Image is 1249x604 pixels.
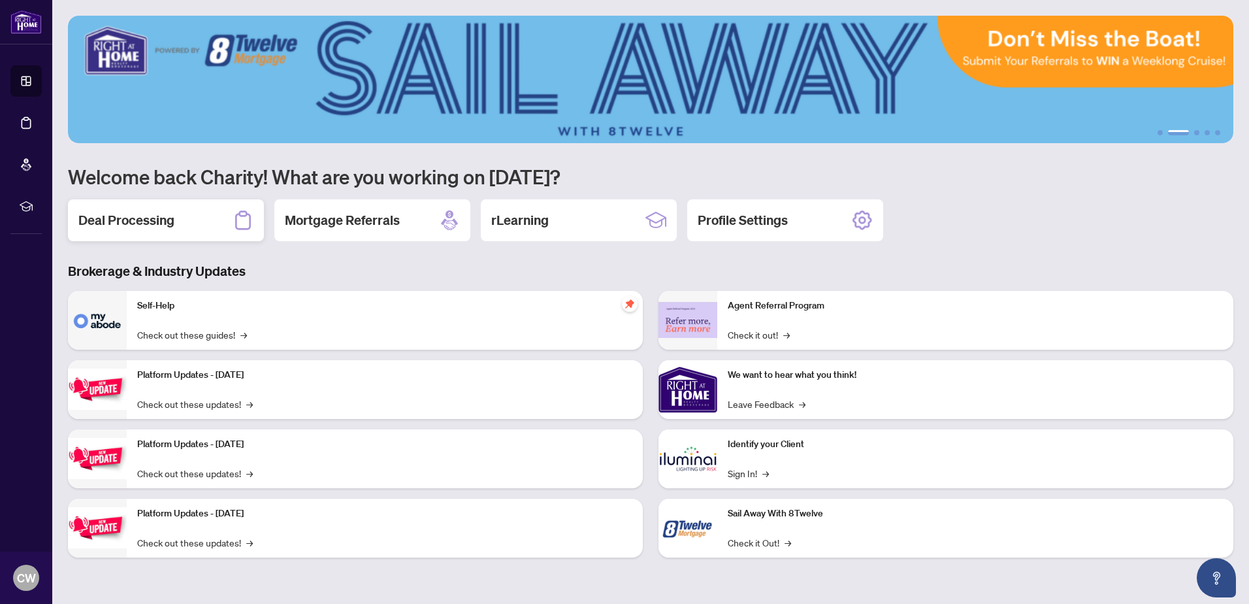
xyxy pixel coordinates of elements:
[658,302,717,338] img: Agent Referral Program
[285,211,400,229] h2: Mortgage Referrals
[1194,130,1199,135] button: 3
[728,327,790,342] a: Check it out!→
[137,397,253,411] a: Check out these updates!→
[658,360,717,419] img: We want to hear what you think!
[728,535,791,550] a: Check it Out!→
[762,466,769,480] span: →
[68,369,127,410] img: Platform Updates - July 21, 2025
[68,262,1233,280] h3: Brokerage & Industry Updates
[1197,558,1236,597] button: Open asap
[491,211,549,229] h2: rLearning
[799,397,805,411] span: →
[698,211,788,229] h2: Profile Settings
[1205,130,1210,135] button: 4
[246,466,253,480] span: →
[68,16,1233,143] img: Slide 1
[137,466,253,480] a: Check out these updates!→
[246,397,253,411] span: →
[658,499,717,558] img: Sail Away With 8Twelve
[68,507,127,548] img: Platform Updates - June 23, 2025
[622,296,638,312] span: pushpin
[68,438,127,479] img: Platform Updates - July 8, 2025
[1168,130,1189,135] button: 2
[137,327,247,342] a: Check out these guides!→
[240,327,247,342] span: →
[658,429,717,488] img: Identify your Client
[728,299,1223,313] p: Agent Referral Program
[246,535,253,550] span: →
[785,535,791,550] span: →
[728,368,1223,382] p: We want to hear what you think!
[137,507,632,521] p: Platform Updates - [DATE]
[728,507,1223,521] p: Sail Away With 8Twelve
[68,291,127,350] img: Self-Help
[68,164,1233,189] h1: Welcome back Charity! What are you working on [DATE]?
[17,569,36,587] span: CW
[137,368,632,382] p: Platform Updates - [DATE]
[137,299,632,313] p: Self-Help
[1158,130,1163,135] button: 1
[783,327,790,342] span: →
[728,397,805,411] a: Leave Feedback→
[137,437,632,452] p: Platform Updates - [DATE]
[728,466,769,480] a: Sign In!→
[1215,130,1220,135] button: 5
[728,437,1223,452] p: Identify your Client
[78,211,174,229] h2: Deal Processing
[137,535,253,550] a: Check out these updates!→
[10,10,42,34] img: logo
